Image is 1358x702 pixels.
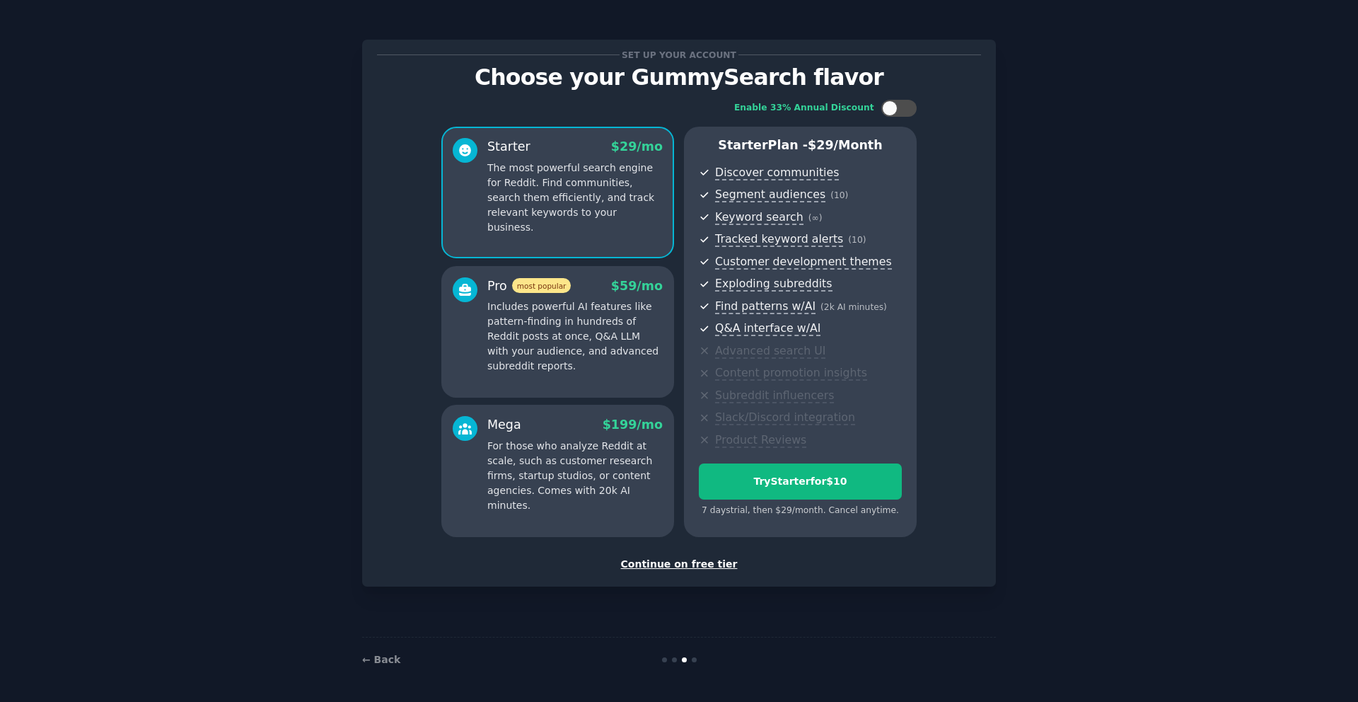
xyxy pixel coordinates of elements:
span: Advanced search UI [715,344,825,359]
span: $ 29 /mo [611,139,663,154]
span: most popular [512,278,571,293]
span: ( 2k AI minutes ) [820,302,887,312]
span: Exploding subreddits [715,277,832,292]
span: $ 199 /mo [603,418,663,432]
span: Customer development themes [715,255,892,270]
span: ( 10 ) [830,190,848,200]
span: Content promotion insights [715,366,867,381]
span: Slack/Discord integration [715,410,855,425]
div: Try Starter for $10 [700,474,901,489]
div: 7 days trial, then $ 29 /month . Cancel anytime. [699,505,902,517]
span: Discover communities [715,166,839,180]
button: TryStarterfor$10 [699,464,902,500]
div: Continue on free tier [377,557,981,572]
span: Set up your account [620,47,739,62]
p: For those who analyze Reddit at scale, such as customer research firms, startup studios, or conte... [487,439,663,513]
div: Starter [487,138,530,156]
span: Subreddit influencers [715,389,834,403]
div: Enable 33% Annual Discount [734,102,874,115]
span: ( 10 ) [848,235,866,245]
span: $ 29 /month [808,138,883,152]
p: Choose your GummySearch flavor [377,65,981,90]
span: ( ∞ ) [808,213,823,223]
a: ← Back [362,654,400,665]
span: Tracked keyword alerts [715,232,843,247]
span: Find patterns w/AI [715,299,816,314]
span: Segment audiences [715,188,825,202]
p: Starter Plan - [699,137,902,154]
p: The most powerful search engine for Reddit. Find communities, search them efficiently, and track ... [487,161,663,235]
div: Pro [487,277,571,295]
span: $ 59 /mo [611,279,663,293]
span: Q&A interface w/AI [715,321,820,336]
span: Product Reviews [715,433,806,448]
span: Keyword search [715,210,803,225]
div: Mega [487,416,521,434]
p: Includes powerful AI features like pattern-finding in hundreds of Reddit posts at once, Q&A LLM w... [487,299,663,374]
